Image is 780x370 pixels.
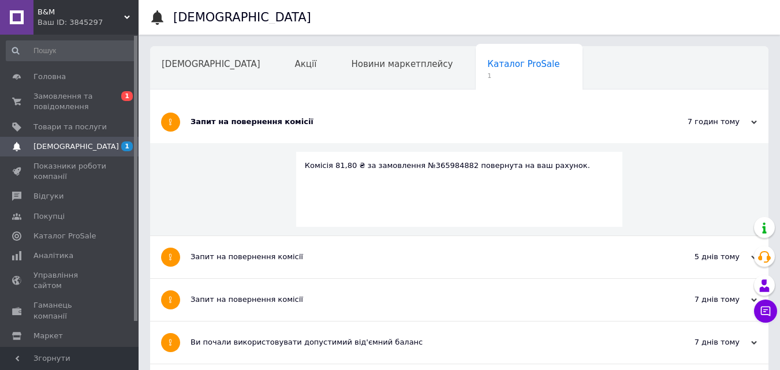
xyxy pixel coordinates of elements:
span: [DEMOGRAPHIC_DATA] [33,141,119,152]
span: Управління сайтом [33,270,107,291]
input: Пошук [6,40,136,61]
span: Гаманець компанії [33,300,107,321]
span: Аналітика [33,251,73,261]
div: Запит на повернення комісії [191,294,641,305]
span: Товари та послуги [33,122,107,132]
div: Запит на повернення комісії [191,117,641,127]
span: Головна [33,72,66,82]
span: 1 [121,141,133,151]
span: Каталог ProSale [487,59,559,69]
div: Ви почали використовувати допустимий від'ємний баланс [191,337,641,347]
div: Ваш ID: 3845297 [38,17,139,28]
span: Каталог ProSale [33,231,96,241]
span: 1 [121,91,133,101]
div: 7 днів тому [641,337,757,347]
button: Чат з покупцем [754,300,777,323]
span: Покупці [33,211,65,222]
div: Комісія 81,80 ₴ за замовлення №365984882 повернута на ваш рахунок. [305,160,614,171]
h1: [DEMOGRAPHIC_DATA] [173,10,311,24]
div: 5 днів тому [641,252,757,262]
div: 7 годин тому [641,117,757,127]
span: Відгуки [33,191,64,201]
div: Запит на повернення комісії [191,252,641,262]
span: Новини маркетплейсу [351,59,453,69]
span: Показники роботи компанії [33,161,107,182]
span: [DEMOGRAPHIC_DATA] [162,59,260,69]
span: Акції [295,59,317,69]
span: Замовлення та повідомлення [33,91,107,112]
span: 1 [487,72,559,80]
span: Маркет [33,331,63,341]
span: B&M [38,7,124,17]
div: 7 днів тому [641,294,757,305]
